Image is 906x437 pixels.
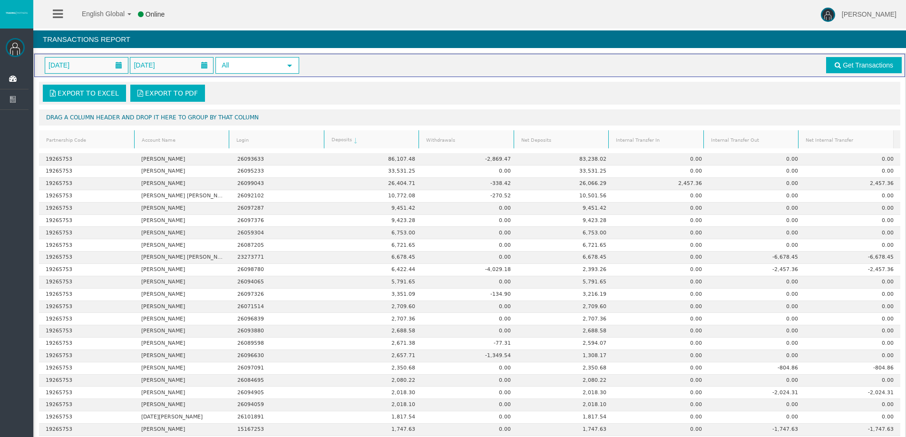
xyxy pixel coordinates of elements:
[517,165,613,178] td: 33,531.25
[230,252,326,264] td: 23273771
[422,411,517,424] td: 0.00
[135,227,230,239] td: [PERSON_NAME]
[39,411,135,424] td: 19265753
[613,215,709,227] td: 0.00
[39,215,135,227] td: 19265753
[130,85,205,102] a: Export to PDF
[135,153,230,165] td: [PERSON_NAME]
[69,10,125,18] span: English Global
[135,375,230,387] td: [PERSON_NAME]
[709,190,805,203] td: 0.00
[5,11,29,15] img: logo.svg
[230,203,326,215] td: 26097287
[135,424,230,436] td: [PERSON_NAME]
[805,399,900,411] td: 0.00
[422,239,517,252] td: 0.00
[39,387,135,399] td: 19265753
[709,178,805,190] td: 0.00
[326,153,422,165] td: 86,107.48
[39,203,135,215] td: 19265753
[230,399,326,411] td: 26094059
[805,350,900,362] td: 0.00
[613,387,709,399] td: 0.00
[135,239,230,252] td: [PERSON_NAME]
[805,203,900,215] td: 0.00
[39,375,135,387] td: 19265753
[613,264,709,276] td: 0.00
[39,325,135,338] td: 19265753
[709,301,805,313] td: 0.00
[230,153,326,165] td: 26093633
[613,411,709,424] td: 0.00
[39,190,135,203] td: 19265753
[805,362,900,375] td: -804.86
[135,215,230,227] td: [PERSON_NAME]
[805,227,900,239] td: 0.00
[39,178,135,190] td: 19265753
[709,424,805,436] td: -1,747.63
[326,190,422,203] td: 10,772.08
[230,338,326,350] td: 26089598
[135,190,230,203] td: [PERSON_NAME] [PERSON_NAME]
[230,165,326,178] td: 26095233
[39,301,135,313] td: 19265753
[422,362,517,375] td: 0.00
[842,10,896,18] span: [PERSON_NAME]
[135,289,230,301] td: [PERSON_NAME]
[709,215,805,227] td: 0.00
[326,424,422,436] td: 1,747.63
[230,227,326,239] td: 26059304
[39,338,135,350] td: 19265753
[613,375,709,387] td: 0.00
[805,301,900,313] td: 0.00
[613,276,709,289] td: 0.00
[709,289,805,301] td: 0.00
[43,85,126,102] a: Export to Excel
[135,313,230,325] td: [PERSON_NAME]
[613,301,709,313] td: 0.00
[613,190,709,203] td: 0.00
[805,289,900,301] td: 0.00
[709,411,805,424] td: 0.00
[326,375,422,387] td: 2,080.22
[39,227,135,239] td: 19265753
[705,134,797,146] a: Internal Transfer Out
[517,338,613,350] td: 2,594.07
[135,362,230,375] td: [PERSON_NAME]
[709,227,805,239] td: 0.00
[230,301,326,313] td: 26071514
[709,165,805,178] td: 0.00
[517,387,613,399] td: 2,018.30
[709,252,805,264] td: -6,678.45
[805,215,900,227] td: 0.00
[422,325,517,338] td: 0.00
[709,239,805,252] td: 0.00
[613,203,709,215] td: 0.00
[422,276,517,289] td: 0.00
[326,289,422,301] td: 3,351.09
[422,190,517,203] td: -270.52
[230,387,326,399] td: 26094905
[230,276,326,289] td: 26094065
[805,239,900,252] td: 0.00
[230,350,326,362] td: 26096630
[805,165,900,178] td: 0.00
[216,58,281,73] span: All
[39,153,135,165] td: 19265753
[422,178,517,190] td: -338.42
[422,301,517,313] td: 0.00
[613,338,709,350] td: 0.00
[422,165,517,178] td: 0.00
[422,215,517,227] td: 0.00
[230,313,326,325] td: 26096839
[805,264,900,276] td: -2,457.36
[326,313,422,325] td: 2,707.36
[39,350,135,362] td: 19265753
[613,239,709,252] td: 0.00
[39,399,135,411] td: 19265753
[39,252,135,264] td: 19265753
[613,153,709,165] td: 0.00
[517,215,613,227] td: 9,423.28
[422,350,517,362] td: -1,349.54
[58,89,119,97] span: Export to Excel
